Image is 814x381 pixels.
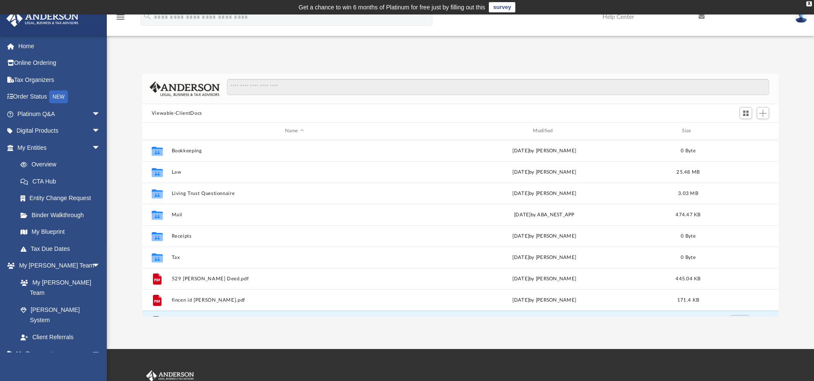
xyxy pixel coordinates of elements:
[757,107,770,119] button: Add
[171,127,417,135] div: Name
[421,168,667,176] div: by [PERSON_NAME]
[421,147,667,154] div: [DATE] by [PERSON_NAME]
[6,38,113,55] a: Home
[729,315,749,328] button: More options
[512,169,529,174] span: [DATE]
[143,12,152,21] i: search
[421,189,667,197] div: [DATE] by [PERSON_NAME]
[709,127,769,135] div: id
[12,173,113,190] a: CTA Hub
[421,253,667,261] div: [DATE] by [PERSON_NAME]
[6,346,109,363] a: My Documentsarrow_drop_down
[152,110,202,117] button: Viewable-ClientDocs
[421,232,667,240] div: [DATE] by [PERSON_NAME]
[12,190,113,207] a: Entity Change Request
[12,329,109,346] a: Client Referrals
[171,233,417,239] button: Receipts
[421,127,667,135] div: Modified
[6,257,109,274] a: My [PERSON_NAME] Teamarrow_drop_down
[227,79,769,95] input: Search files and folders
[299,2,485,12] div: Get a chance to win 6 months of Platinum for free just by filling out this
[92,105,109,123] span: arrow_drop_down
[6,139,113,156] a: My Entitiesarrow_drop_down
[92,139,109,157] span: arrow_drop_down
[171,276,417,282] button: 529 [PERSON_NAME] Deed.pdf
[421,296,667,304] div: [DATE] by [PERSON_NAME]
[671,127,705,135] div: Size
[6,122,113,140] a: Digital Productsarrow_drop_down
[171,191,417,196] button: Living Trust Questionnaire
[6,105,113,122] a: Platinum Q&Aarrow_drop_down
[12,274,105,301] a: My [PERSON_NAME] Team
[92,122,109,140] span: arrow_drop_down
[740,107,752,119] button: Switch to Grid View
[115,16,126,22] a: menu
[142,140,779,317] div: grid
[12,156,113,173] a: Overview
[6,71,113,88] a: Tax Organizers
[92,257,109,275] span: arrow_drop_down
[6,55,113,72] a: Online Ordering
[421,275,667,282] div: [DATE] by [PERSON_NAME]
[171,169,417,175] button: Law
[681,233,696,238] span: 0 Byte
[489,2,515,12] a: survey
[421,211,667,218] div: [DATE] by ABA_NEST_APP
[171,297,417,303] button: fincen id [PERSON_NAME].pdf
[681,255,696,259] span: 0 Byte
[171,255,417,260] button: Tax
[677,297,699,302] span: 171.4 KB
[676,276,700,281] span: 445.04 KB
[171,212,417,218] button: Mail
[146,127,168,135] div: id
[92,346,109,363] span: arrow_drop_down
[49,90,68,103] div: NEW
[12,240,113,257] a: Tax Due Dates
[12,206,113,224] a: Binder Walkthrough
[115,12,126,22] i: menu
[795,11,808,23] img: User Pic
[806,1,812,6] div: close
[171,148,417,154] button: Bookkeeping
[4,10,81,27] img: Anderson Advisors Platinum Portal
[676,212,700,217] span: 474.47 KB
[676,169,699,174] span: 25.48 MB
[678,191,698,195] span: 3.03 MB
[12,224,109,241] a: My Blueprint
[681,148,696,153] span: 0 Byte
[12,301,109,329] a: [PERSON_NAME] System
[6,88,113,106] a: Order StatusNEW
